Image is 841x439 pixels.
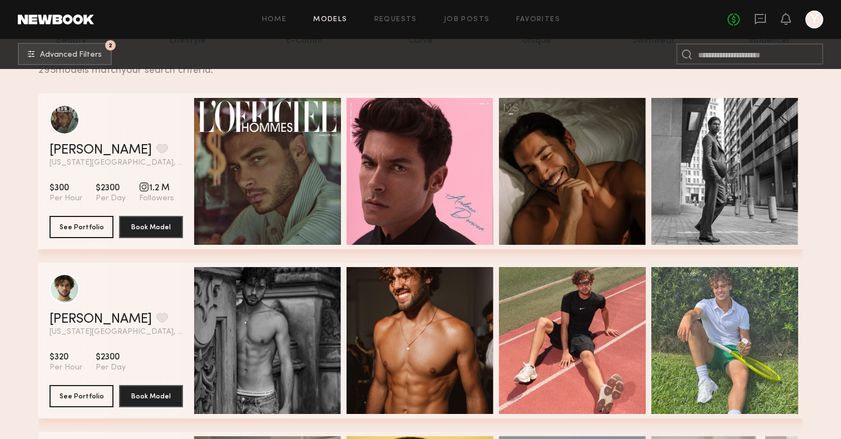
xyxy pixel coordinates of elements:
[139,182,174,194] span: 1.2 M
[374,16,417,23] a: Requests
[50,352,82,363] span: $320
[50,216,113,238] button: See Portfolio
[50,385,113,407] button: See Portfolio
[40,51,102,59] span: Advanced Filters
[108,43,112,48] span: 2
[50,313,152,326] a: [PERSON_NAME]
[139,194,174,204] span: Followers
[96,352,126,363] span: $2300
[444,16,490,23] a: Job Posts
[96,182,126,194] span: $2300
[313,16,347,23] a: Models
[50,363,82,373] span: Per Hour
[119,385,183,407] button: Book Model
[119,216,183,238] button: Book Model
[50,159,183,167] span: [US_STATE][GEOGRAPHIC_DATA], [GEOGRAPHIC_DATA]
[96,363,126,373] span: Per Day
[516,16,560,23] a: Favorites
[50,144,152,157] a: [PERSON_NAME]
[805,11,823,28] a: Y
[50,182,82,194] span: $300
[18,43,112,65] button: 2Advanced Filters
[50,194,82,204] span: Per Hour
[50,328,183,336] span: [US_STATE][GEOGRAPHIC_DATA], [GEOGRAPHIC_DATA]
[262,16,287,23] a: Home
[96,194,126,204] span: Per Day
